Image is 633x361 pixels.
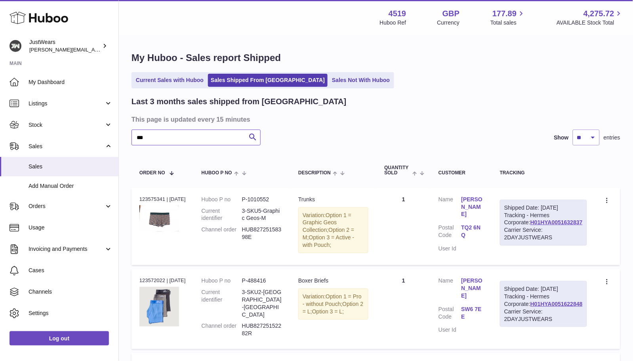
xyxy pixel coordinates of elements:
span: Orders [29,202,104,210]
span: Usage [29,224,112,231]
span: Description [298,170,331,176]
div: Shipped Date: [DATE] [504,285,583,293]
a: 4,275.72 AVAILABLE Stock Total [557,8,623,27]
div: Currency [437,19,460,27]
dd: 3-SKU2-[GEOGRAPHIC_DATA]-[GEOGRAPHIC_DATA] [242,288,282,319]
a: TQ2 6NQ [461,224,484,239]
a: Sales Not With Huboo [329,74,393,87]
a: SW6 7EE [461,306,484,321]
dt: Current identifier [202,288,242,319]
span: Total sales [490,19,526,27]
div: Tracking - Hermes Corporate: [500,200,587,246]
h1: My Huboo - Sales report Shipped [132,52,620,64]
label: Show [554,134,569,141]
dd: P-1010552 [242,196,282,203]
span: Settings [29,309,112,317]
td: 1 [376,188,431,265]
img: 45191726769181.jpg [139,205,179,232]
a: [PERSON_NAME] [461,196,484,218]
span: Option 2 = L; [303,301,363,315]
span: entries [604,134,620,141]
td: 1 [376,269,431,349]
dt: Name [439,277,461,302]
dt: Channel order [202,322,242,337]
span: Option 1 = Graphic Geos Collection; [303,212,351,233]
div: 123575341 | [DATE] [139,196,186,203]
span: Option 2 = M; [303,227,354,241]
strong: GBP [442,8,459,19]
a: H01HYA0051632837 [530,219,583,225]
span: Option 3 = Active - with Pouch; [303,234,354,248]
span: Add Manual Order [29,182,112,190]
dt: Name [439,196,461,220]
div: Customer [439,170,484,176]
span: Sales [29,163,112,170]
span: Cases [29,267,112,274]
span: Invoicing and Payments [29,245,104,253]
span: Huboo P no [202,170,232,176]
img: josh@just-wears.com [10,40,21,52]
span: Option 3 = L; [312,308,344,315]
a: Log out [10,331,109,346]
div: Shipped Date: [DATE] [504,204,583,212]
dt: Huboo P no [202,196,242,203]
span: 4,275.72 [583,8,614,19]
a: H01HYA0051622848 [530,301,583,307]
span: Channels [29,288,112,296]
a: [PERSON_NAME] [461,277,484,300]
div: Trunks [298,196,368,203]
strong: 4519 [389,8,406,19]
a: Sales Shipped From [GEOGRAPHIC_DATA] [208,74,328,87]
span: Order No [139,170,165,176]
span: Sales [29,143,104,150]
div: Variation: [298,207,368,253]
a: Current Sales with Huboo [133,74,206,87]
div: Carrier Service: 2DAYJUSTWEARS [504,308,583,323]
div: Huboo Ref [380,19,406,27]
dt: Current identifier [202,207,242,222]
dd: HUB82725158398E [242,226,282,241]
div: 123572022 | [DATE] [139,277,186,284]
dd: HUB82725152282R [242,322,282,337]
img: 45191661909242.jpg [139,287,179,327]
dt: Channel order [202,226,242,241]
span: 177.89 [492,8,517,19]
span: AVAILABLE Stock Total [557,19,623,27]
h2: Last 3 months sales shipped from [GEOGRAPHIC_DATA] [132,96,347,107]
div: Carrier Service: 2DAYJUSTWEARS [504,226,583,241]
dt: User Id [439,326,461,334]
a: 177.89 Total sales [490,8,526,27]
dt: User Id [439,245,461,252]
dt: Postal Code [439,224,461,241]
span: Stock [29,121,104,129]
dt: Huboo P no [202,277,242,285]
h3: This page is updated every 15 minutes [132,115,618,124]
span: My Dashboard [29,78,112,86]
dt: Postal Code [439,306,461,323]
div: JustWears [29,38,101,53]
div: Tracking - Hermes Corporate: [500,281,587,327]
span: Listings [29,100,104,107]
div: Variation: [298,288,368,320]
span: Option 1 = Pro - without Pouch; [303,293,362,307]
div: Tracking [500,170,587,176]
dd: 3-SKU5-Graphic Geos-M [242,207,282,222]
span: Quantity Sold [384,165,410,176]
dd: P-488416 [242,277,282,285]
div: Boxer Briefs [298,277,368,285]
span: [PERSON_NAME][EMAIL_ADDRESS][DOMAIN_NAME] [29,46,159,53]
